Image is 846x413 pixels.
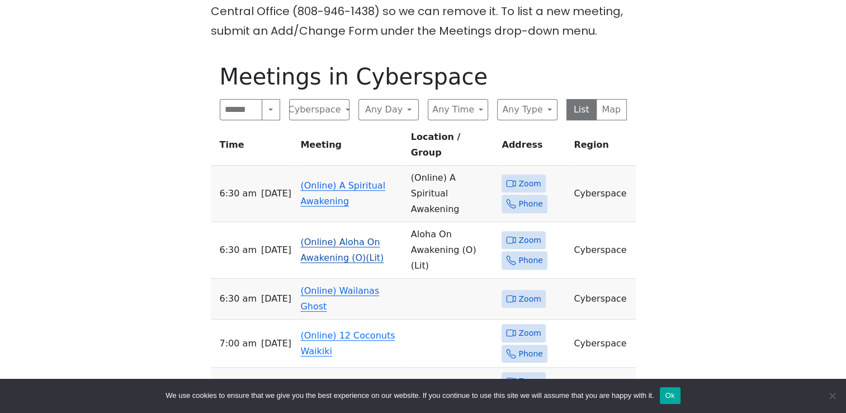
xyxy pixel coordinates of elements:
span: [DATE] [261,186,291,201]
button: Map [596,99,627,120]
th: Location / Group [407,129,498,166]
button: List [566,99,597,120]
span: Zoom [518,374,541,388]
td: Cyberspace [569,320,635,368]
span: [DATE] [261,336,291,351]
span: Phone [518,197,542,211]
th: Region [569,129,635,166]
button: Any Type [497,99,557,120]
button: Cyberspace [289,99,349,120]
td: Cyberspace [569,166,635,222]
button: Ok [660,387,680,404]
span: No [826,390,838,401]
td: Aloha On Awakening (O) (Lit) [407,222,498,279]
span: Phone [518,347,542,361]
td: (Online) A Spiritual Awakening [407,166,498,222]
th: Meeting [296,129,406,166]
span: Zoom [518,326,541,340]
span: 7:00 AM [220,336,257,351]
a: (Online) 12 Coconuts Waikiki [300,330,395,356]
a: (Online) Wailanas Ghost [300,285,379,312]
span: 6:30 AM [220,186,257,201]
span: Zoom [518,292,541,306]
span: 6:30 AM [220,242,257,258]
span: Zoom [518,233,541,247]
button: Search [262,99,280,120]
span: [DATE] [261,291,291,307]
td: Cyberspace [569,222,635,279]
span: Phone [518,254,542,267]
span: [DATE] [261,242,291,258]
span: Zoom [518,177,541,191]
th: Time [211,129,296,166]
a: (Online) Aloha On Awakening (O)(Lit) [300,237,384,263]
button: Any Time [428,99,488,120]
th: Address [497,129,569,166]
span: 6:30 AM [220,291,257,307]
button: Any Day [358,99,419,120]
input: Search [220,99,263,120]
h1: Meetings in Cyberspace [220,63,627,90]
a: (Online) A Spiritual Awakening [300,180,385,206]
span: We use cookies to ensure that we give you the best experience on our website. If you continue to ... [166,390,654,401]
td: Cyberspace [569,279,635,320]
